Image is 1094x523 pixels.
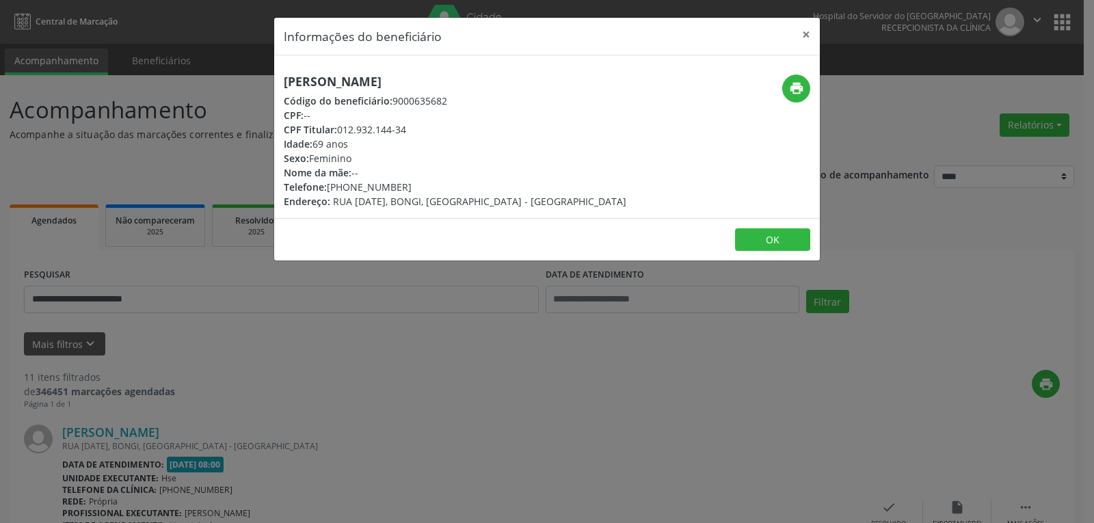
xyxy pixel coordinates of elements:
span: Sexo: [284,152,309,165]
span: Idade: [284,137,312,150]
div: 9000635682 [284,94,626,108]
div: -- [284,165,626,180]
span: Código do beneficiário: [284,94,392,107]
div: -- [284,108,626,122]
button: Close [792,18,820,51]
span: Nome da mãe: [284,166,351,179]
button: OK [735,228,810,252]
span: Endereço: [284,195,330,208]
span: CPF Titular: [284,123,337,136]
i: print [789,81,804,96]
div: Feminino [284,151,626,165]
h5: Informações do beneficiário [284,27,442,45]
h5: [PERSON_NAME] [284,75,626,89]
div: 012.932.144-34 [284,122,626,137]
span: CPF: [284,109,304,122]
span: RUA [DATE], BONGI, [GEOGRAPHIC_DATA] - [GEOGRAPHIC_DATA] [333,195,626,208]
span: Telefone: [284,180,327,193]
div: 69 anos [284,137,626,151]
button: print [782,75,810,103]
div: [PHONE_NUMBER] [284,180,626,194]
